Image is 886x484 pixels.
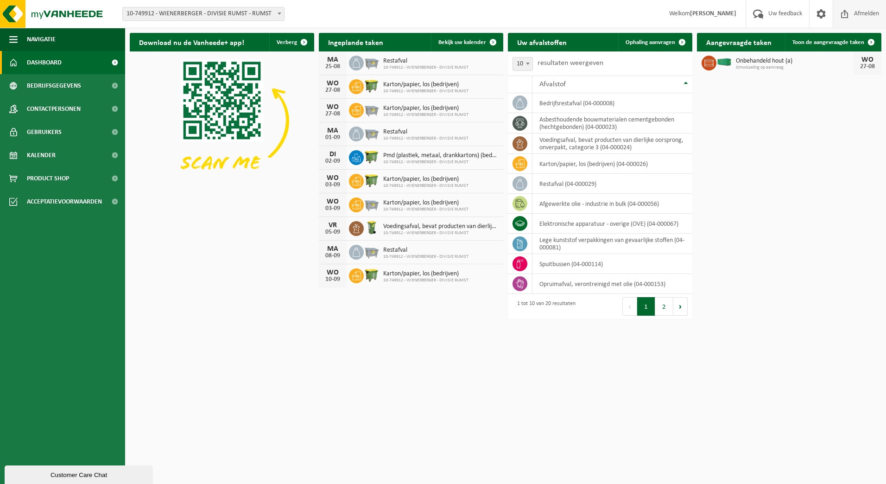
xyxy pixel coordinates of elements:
[513,57,533,71] span: 10
[364,243,380,259] img: WB-2500-GAL-GY-01
[508,33,576,51] h2: Uw afvalstoffen
[319,33,392,51] h2: Ingeplande taken
[277,39,297,45] span: Verberg
[383,128,468,136] span: Restafval
[123,7,284,20] span: 10-749912 - WIENERBERGER - DIVISIE RUMST - RUMST
[27,144,56,167] span: Kalender
[383,152,499,159] span: Pmd (plastiek, metaal, drankkartons) (bedrijven)
[323,276,342,283] div: 10-09
[27,28,56,51] span: Navigatie
[383,57,468,65] span: Restafval
[383,159,499,165] span: 10-749912 - WIENERBERGER - DIVISIE RUMST
[27,51,62,74] span: Dashboard
[532,113,692,134] td: asbesthoudende bouwmaterialen cementgebonden (hechtgebonden) (04-000023)
[364,267,380,283] img: WB-1100-HPE-GN-50
[323,222,342,229] div: VR
[383,254,468,260] span: 10-749912 - WIENERBERGER - DIVISIE RUMST
[532,174,692,194] td: restafval (04-000029)
[673,297,688,316] button: Next
[532,154,692,174] td: karton/papier, los (bedrijven) (04-000026)
[532,214,692,234] td: elektronische apparatuur - overige (OVE) (04-000067)
[323,134,342,141] div: 01-09
[383,199,468,207] span: Karton/papier, los (bedrijven)
[323,158,342,165] div: 02-09
[323,198,342,205] div: WO
[383,247,468,254] span: Restafval
[323,127,342,134] div: MA
[323,205,342,212] div: 03-09
[383,207,468,212] span: 10-749912 - WIENERBERGER - DIVISIE RUMST
[27,97,81,121] span: Contactpersonen
[364,54,380,70] img: WB-2500-GAL-GY-01
[323,64,342,70] div: 25-08
[383,230,499,236] span: 10-749912 - WIENERBERGER - DIVISIE RUMST
[532,93,692,113] td: bedrijfsrestafval (04-000008)
[364,125,380,141] img: WB-2500-GAL-GY-01
[323,174,342,182] div: WO
[364,172,380,188] img: WB-1100-HPE-GN-50
[736,65,854,70] span: Omwisseling op aanvraag
[655,297,673,316] button: 2
[618,33,691,51] a: Ophaling aanvragen
[122,7,285,21] span: 10-749912 - WIENERBERGER - DIVISIE RUMST - RUMST
[383,278,468,283] span: 10-749912 - WIENERBERGER - DIVISIE RUMST
[532,254,692,274] td: spuitbussen (04-000114)
[697,33,781,51] h2: Aangevraagde taken
[539,81,566,88] span: Afvalstof
[858,64,877,70] div: 27-08
[27,74,81,97] span: Bedrijfsgegevens
[323,80,342,87] div: WO
[323,245,342,253] div: MA
[858,56,877,64] div: WO
[323,111,342,117] div: 27-08
[716,58,732,66] img: HK-XC-40-GN-00
[383,89,468,94] span: 10-749912 - WIENERBERGER - DIVISIE RUMST
[130,33,253,51] h2: Download nu de Vanheede+ app!
[323,269,342,276] div: WO
[513,296,576,317] div: 1 tot 10 van 20 resultaten
[513,57,532,70] span: 10
[637,297,655,316] button: 1
[130,51,314,190] img: Download de VHEPlus App
[792,39,864,45] span: Toon de aangevraagde taken
[364,196,380,212] img: WB-2500-GAL-GY-01
[383,223,499,230] span: Voedingsafval, bevat producten van dierlijke oorsprong, onverpakt, categorie 3
[27,167,69,190] span: Product Shop
[383,183,468,189] span: 10-749912 - WIENERBERGER - DIVISIE RUMST
[383,65,468,70] span: 10-749912 - WIENERBERGER - DIVISIE RUMST
[532,194,692,214] td: afgewerkte olie - industrie in bulk (04-000056)
[323,87,342,94] div: 27-08
[383,176,468,183] span: Karton/papier, los (bedrijven)
[438,39,486,45] span: Bekijk uw kalender
[785,33,880,51] a: Toon de aangevraagde taken
[431,33,502,51] a: Bekijk uw kalender
[27,121,62,144] span: Gebruikers
[383,112,468,118] span: 10-749912 - WIENERBERGER - DIVISIE RUMST
[622,297,637,316] button: Previous
[364,220,380,236] img: WB-0140-HPE-GN-50
[27,190,102,213] span: Acceptatievoorwaarden
[736,57,854,65] span: Onbehandeld hout (a)
[532,234,692,254] td: lege kunststof verpakkingen van gevaarlijke stoffen (04-000081)
[323,56,342,64] div: MA
[383,270,468,278] span: Karton/papier, los (bedrijven)
[538,59,603,67] label: resultaten weergeven
[626,39,675,45] span: Ophaling aanvragen
[269,33,313,51] button: Verberg
[532,274,692,294] td: opruimafval, verontreinigd met olie (04-000153)
[5,464,155,484] iframe: chat widget
[323,229,342,236] div: 05-09
[532,134,692,154] td: voedingsafval, bevat producten van dierlijke oorsprong, onverpakt, categorie 3 (04-000024)
[364,102,380,117] img: WB-2500-GAL-GY-01
[323,103,342,111] div: WO
[364,78,380,94] img: WB-1100-HPE-GN-50
[364,149,380,165] img: WB-1100-HPE-GN-50
[323,253,342,259] div: 08-09
[383,136,468,141] span: 10-749912 - WIENERBERGER - DIVISIE RUMST
[383,105,468,112] span: Karton/papier, los (bedrijven)
[690,10,736,17] strong: [PERSON_NAME]
[383,81,468,89] span: Karton/papier, los (bedrijven)
[323,182,342,188] div: 03-09
[323,151,342,158] div: DI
